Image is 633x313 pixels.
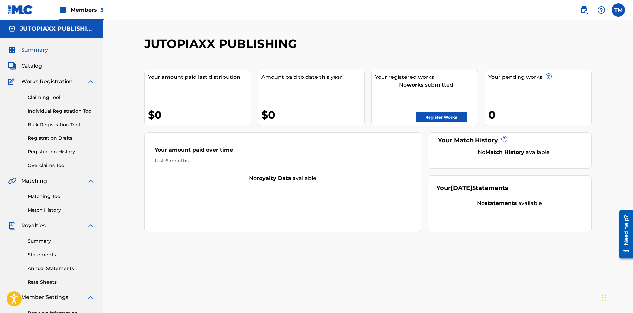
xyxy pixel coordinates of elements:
a: Claiming Tool [28,94,95,101]
img: expand [87,78,95,86]
img: Top Rightsholders [59,6,67,14]
h5: JUTOPIAXX PUBLISHING [20,25,95,33]
img: Royalties [8,222,16,230]
div: Amount paid to date this year [261,73,364,81]
div: $0 [261,107,364,122]
span: Royalties [21,222,46,230]
a: Public Search [577,3,591,17]
span: [DATE] [451,184,472,192]
img: Matching [8,177,16,185]
span: ? [502,136,507,142]
span: Works Registration [21,78,73,86]
span: Member Settings [21,293,68,301]
strong: Match History [485,149,524,155]
a: Registration Drafts [28,135,95,142]
div: Your amount paid over time [155,146,411,157]
span: Members [71,6,104,14]
a: Match History [28,207,95,214]
div: Your registered works [375,73,478,81]
img: expand [87,293,95,301]
div: Help [595,3,608,17]
img: Catalog [8,62,16,70]
img: Member Settings [8,293,16,301]
a: Rate Sheets [28,279,95,286]
div: Your Statements [436,184,508,193]
span: Matching [21,177,47,185]
img: help [597,6,605,14]
a: Statements [28,251,95,258]
div: No submitted [375,81,478,89]
iframe: Resource Center [614,208,633,261]
a: Matching Tool [28,193,95,200]
div: No available [436,199,583,207]
a: Annual Statements [28,265,95,272]
div: $0 [148,107,251,122]
div: Your pending works [488,73,591,81]
a: CatalogCatalog [8,62,42,70]
img: Summary [8,46,16,54]
span: 5 [100,7,104,13]
a: Summary [28,238,95,245]
strong: statements [485,200,517,206]
a: SummarySummary [8,46,48,54]
img: expand [87,177,95,185]
h2: JUTOPIAXX PUBLISHING [144,36,300,51]
div: Drag [602,288,606,308]
img: expand [87,222,95,230]
div: Your amount paid last distribution [148,73,251,81]
span: Catalog [21,62,42,70]
a: Registration History [28,148,95,155]
strong: royalty data [257,175,291,181]
div: User Menu [612,3,625,17]
strong: works [407,82,424,88]
img: MLC Logo [8,5,33,15]
iframe: Chat Widget [600,281,633,313]
span: ? [546,74,551,79]
div: No available [145,174,421,182]
img: search [580,6,588,14]
a: Overclaims Tool [28,162,95,169]
div: No available [445,148,583,156]
div: 0 [488,107,591,122]
a: Register Works [416,112,467,122]
span: Summary [21,46,48,54]
div: Your Match History [436,136,583,145]
img: Works Registration [8,78,17,86]
a: Bulk Registration Tool [28,121,95,128]
a: Individual Registration Tool [28,108,95,115]
img: Accounts [8,25,16,33]
div: Last 6 months [155,157,411,164]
